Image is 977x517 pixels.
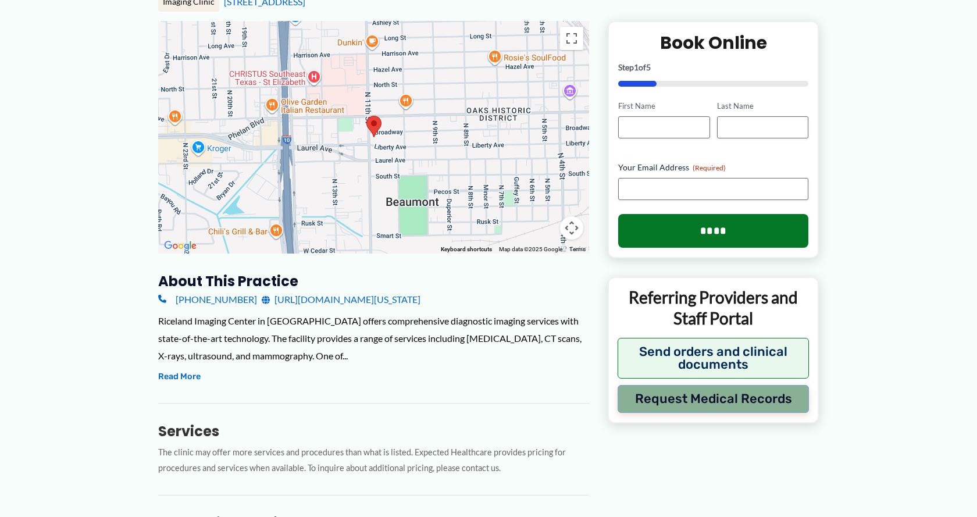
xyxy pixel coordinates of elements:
[634,62,639,72] span: 1
[262,291,420,308] a: [URL][DOMAIN_NAME][US_STATE]
[499,246,562,252] span: Map data ©2025 Google
[161,238,199,254] a: Open this area in Google Maps (opens a new window)
[560,27,583,50] button: Toggle fullscreen view
[618,287,809,329] p: Referring Providers and Staff Portal
[717,101,808,112] label: Last Name
[158,370,201,384] button: Read More
[618,338,809,379] button: Send orders and clinical documents
[158,445,589,476] p: The clinic may offer more services and procedures than what is listed. Expected Healthcare provid...
[618,162,808,173] label: Your Email Address
[618,31,808,54] h2: Book Online
[618,63,808,72] p: Step of
[646,62,651,72] span: 5
[569,246,586,252] a: Terms (opens in new tab)
[618,385,809,413] button: Request Medical Records
[560,216,583,240] button: Map camera controls
[158,312,589,364] div: Riceland Imaging Center in [GEOGRAPHIC_DATA] offers comprehensive diagnostic imaging services wit...
[158,291,257,308] a: [PHONE_NUMBER]
[161,238,199,254] img: Google
[158,272,589,290] h3: About this practice
[693,163,726,172] span: (Required)
[618,101,709,112] label: First Name
[441,245,492,254] button: Keyboard shortcuts
[158,422,589,440] h3: Services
